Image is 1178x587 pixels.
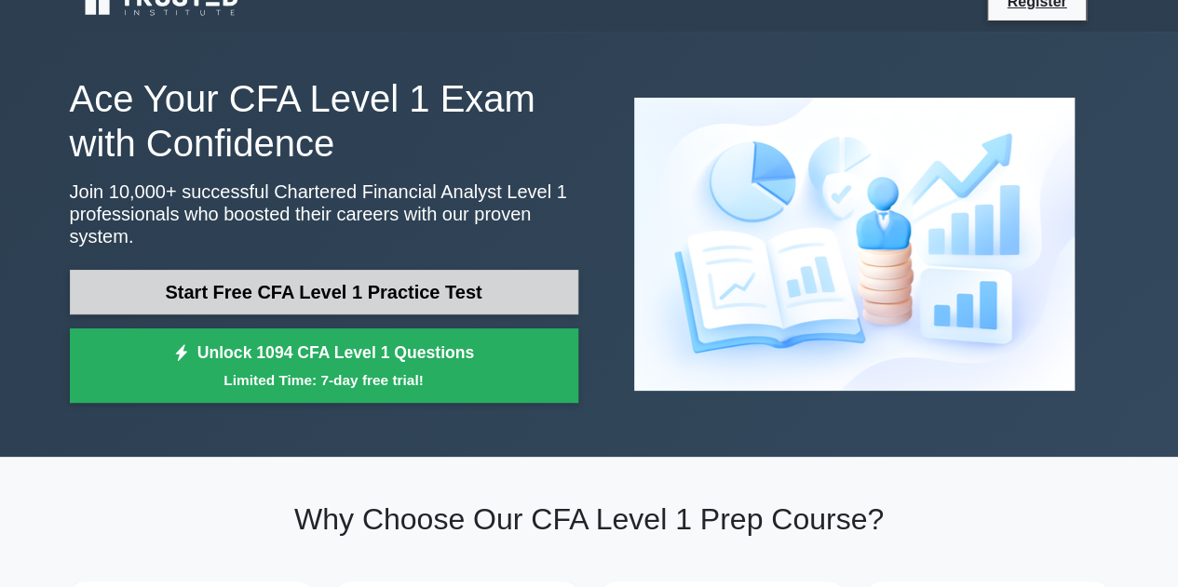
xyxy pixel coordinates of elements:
a: Start Free CFA Level 1 Practice Test [70,270,578,314]
img: Chartered Financial Analyst Level 1 Preview [619,83,1090,406]
h1: Ace Your CFA Level 1 Exam with Confidence [70,76,578,166]
p: Join 10,000+ successful Chartered Financial Analyst Level 1 professionals who boosted their caree... [70,180,578,247]
small: Limited Time: 7-day free trial! [93,369,555,391]
a: Unlock 1094 CFA Level 1 QuestionsLimited Time: 7-day free trial! [70,328,578,403]
h2: Why Choose Our CFA Level 1 Prep Course? [70,501,1109,537]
